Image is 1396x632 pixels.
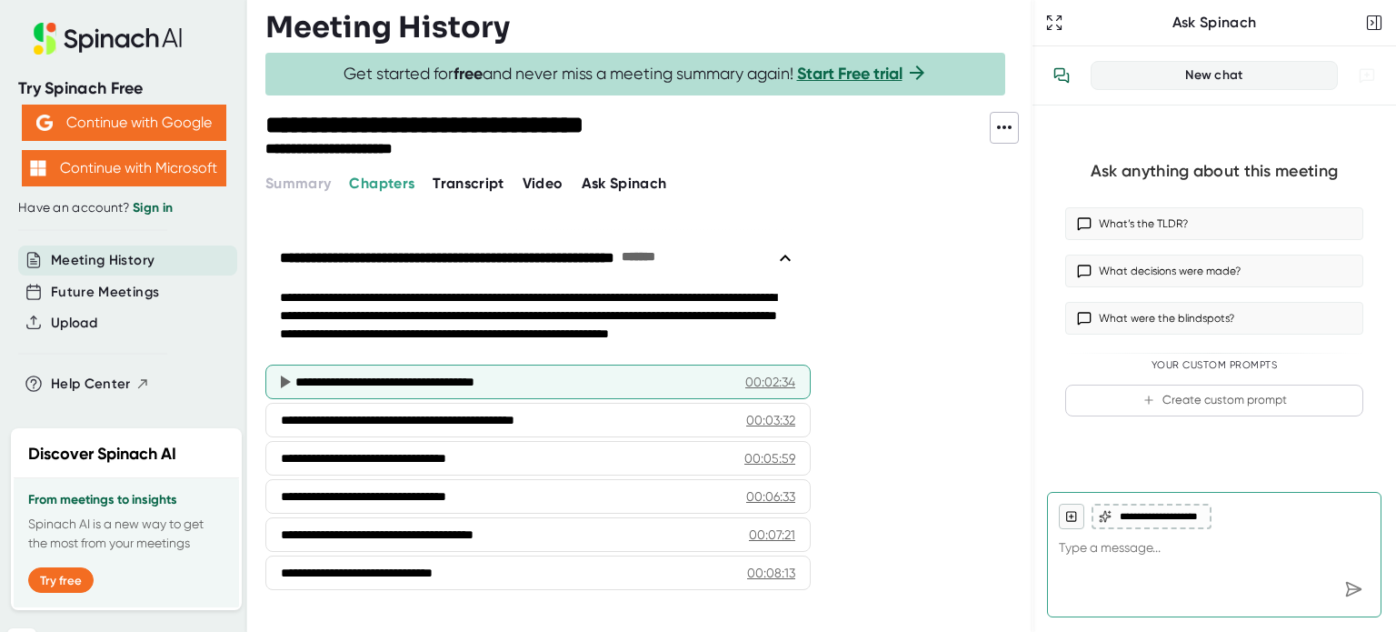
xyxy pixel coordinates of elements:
span: Chapters [349,175,414,192]
button: What decisions were made? [1065,255,1363,287]
div: 00:05:59 [744,449,795,467]
span: Transcript [433,175,504,192]
h2: Discover Spinach AI [28,442,176,466]
div: Ask anything about this meeting [1091,161,1338,182]
div: Have an account? [18,200,229,216]
a: Sign in [133,200,173,216]
span: Summary [265,175,331,192]
span: Ask Spinach [582,175,667,192]
div: 00:03:32 [746,411,795,429]
h3: From meetings to insights [28,493,224,507]
b: free [454,64,483,84]
button: Chapters [349,173,414,195]
button: Continue with Google [22,105,226,141]
a: Start Free trial [797,64,902,84]
div: 00:06:33 [746,487,795,506]
button: Close conversation sidebar [1361,10,1387,35]
button: Upload [51,313,97,334]
div: New chat [1102,67,1326,84]
span: Get started for and never miss a meeting summary again! [344,64,928,85]
button: Try free [28,567,94,593]
button: What’s the TLDR? [1065,207,1363,240]
span: Video [523,175,563,192]
div: Send message [1337,573,1370,606]
div: Try Spinach Free [18,78,229,99]
div: 00:07:21 [749,526,795,544]
button: Transcript [433,173,504,195]
img: Aehbyd4JwY73AAAAAElFTkSuQmCC [36,115,53,131]
button: Summary [265,173,331,195]
button: Future Meetings [51,282,159,303]
button: Help Center [51,374,150,395]
button: Video [523,173,563,195]
div: Your Custom Prompts [1065,359,1363,372]
span: Help Center [51,374,131,395]
button: Expand to Ask Spinach page [1042,10,1067,35]
div: 00:08:13 [747,564,795,582]
button: Meeting History [51,250,155,271]
button: What were the blindspots? [1065,302,1363,335]
button: Ask Spinach [582,173,667,195]
div: 00:02:34 [745,373,795,391]
button: Continue with Microsoft [22,150,226,186]
div: Ask Spinach [1067,14,1361,32]
button: View conversation history [1043,57,1080,94]
button: Create custom prompt [1065,385,1363,416]
h3: Meeting History [265,10,510,45]
p: Spinach AI is a new way to get the most from your meetings [28,515,224,553]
